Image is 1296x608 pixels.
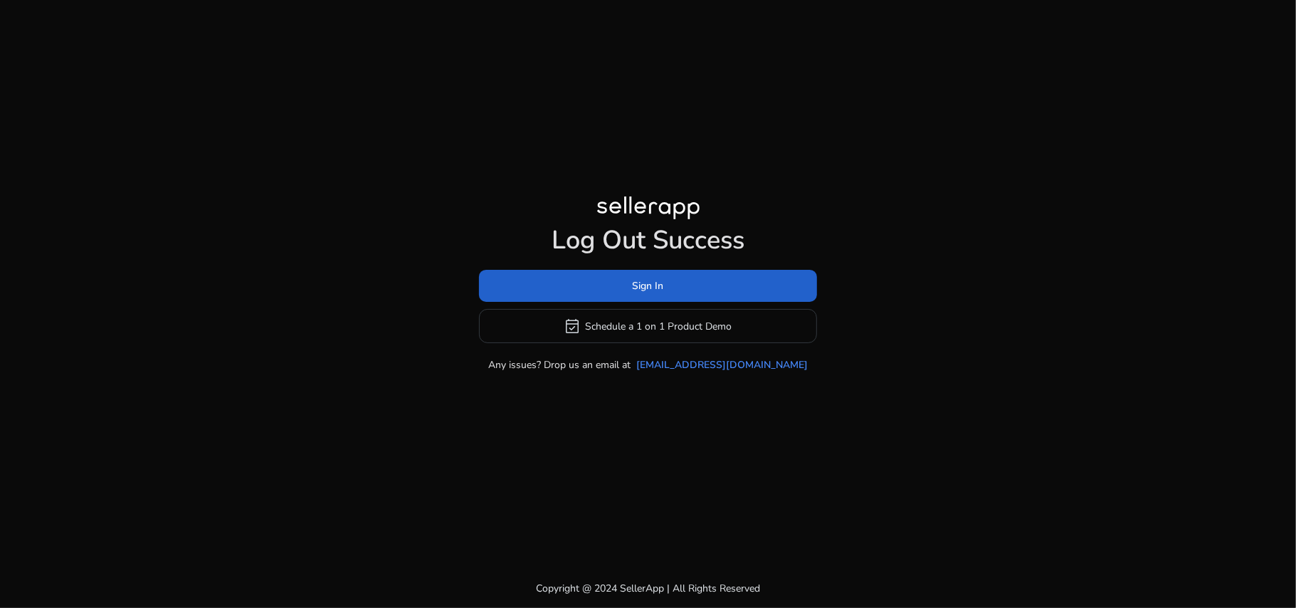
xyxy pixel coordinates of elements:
[636,357,808,372] a: [EMAIL_ADDRESS][DOMAIN_NAME]
[633,278,664,293] span: Sign In
[479,270,817,302] button: Sign In
[479,309,817,343] button: event_availableSchedule a 1 on 1 Product Demo
[564,318,581,335] span: event_available
[479,225,817,256] h1: Log Out Success
[488,357,631,372] p: Any issues? Drop us an email at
